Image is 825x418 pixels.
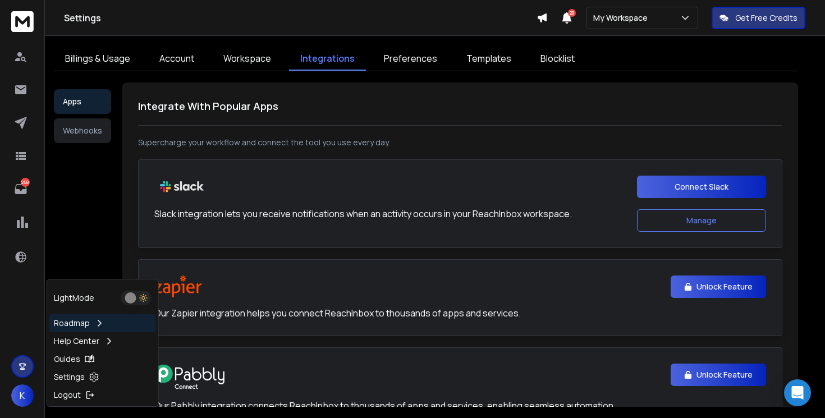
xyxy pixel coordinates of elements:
[455,47,522,71] a: Templates
[138,137,782,148] p: Supercharge your workflow and connect the tool you use every day.
[64,11,537,25] h1: Settings
[49,368,156,386] a: Settings
[54,89,111,114] button: Apps
[148,47,205,71] a: Account
[568,9,576,17] span: 29
[54,318,90,329] p: Roadmap
[373,47,448,71] a: Preferences
[671,275,766,298] button: Unlock Feature
[784,379,811,406] div: Open Intercom Messenger
[637,209,766,232] button: Manage
[54,389,81,401] p: Logout
[696,281,753,292] p: Unlock Feature
[54,336,99,347] p: Help Center
[49,332,156,350] a: Help Center
[54,371,85,383] p: Settings
[54,292,94,304] p: Light Mode
[212,47,282,71] a: Workspace
[735,12,797,24] p: Get Free Credits
[696,369,753,380] p: Unlock Feature
[593,12,652,24] p: My Workspace
[54,118,111,143] button: Webhooks
[49,350,156,368] a: Guides
[54,353,80,365] p: Guides
[671,364,766,386] button: Unlock Feature
[637,176,766,198] button: Connect Slack
[11,384,34,407] button: K
[21,178,30,187] p: 258
[289,47,366,71] a: Integrations
[138,98,782,114] h1: Integrate With Popular Apps
[154,207,572,221] p: Slack integration lets you receive notifications when an activity occurs in your ReachInbox works...
[529,47,586,71] a: Blocklist
[49,314,156,332] a: Roadmap
[154,399,616,412] p: Our Pabbly integration connects ReachInbox to thousands of apps and services, enabling seamless a...
[10,178,32,200] a: 258
[712,7,805,29] button: Get Free Credits
[54,47,141,71] a: Billings & Usage
[154,306,521,320] p: Our Zapier integration helps you connect ReachInbox to thousands of apps and services.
